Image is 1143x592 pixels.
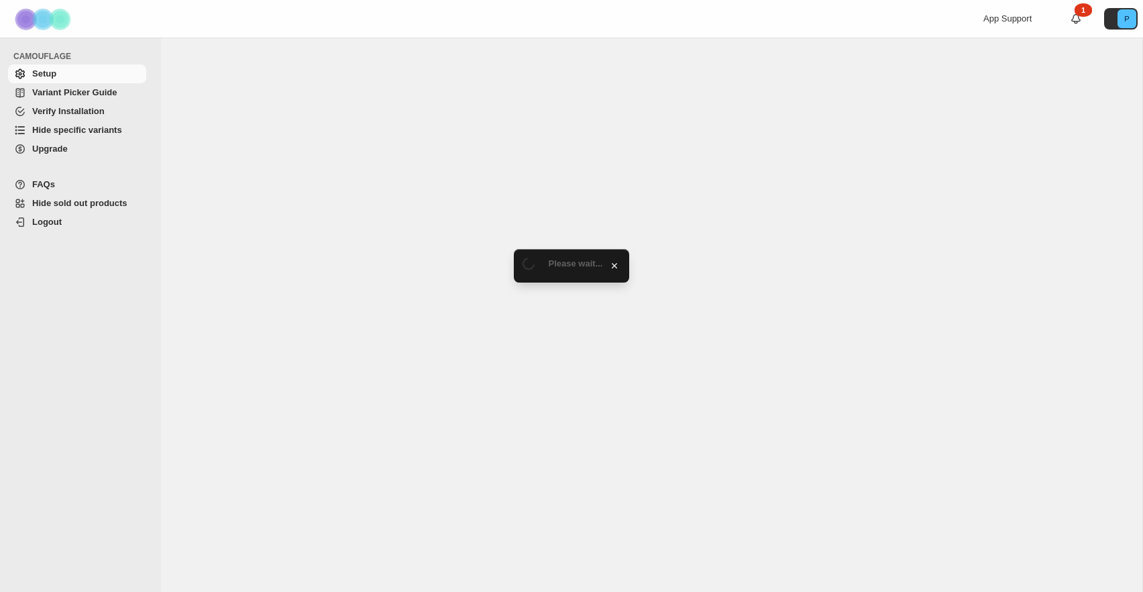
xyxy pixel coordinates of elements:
[1118,9,1136,28] span: Avatar with initials P
[549,258,603,268] span: Please wait...
[1124,15,1129,23] text: P
[1075,3,1092,17] div: 1
[32,106,105,116] span: Verify Installation
[8,213,146,232] a: Logout
[983,13,1032,23] span: App Support
[32,87,117,97] span: Variant Picker Guide
[32,125,122,135] span: Hide specific variants
[11,1,78,38] img: Camouflage
[32,217,62,227] span: Logout
[8,64,146,83] a: Setup
[13,51,152,62] span: CAMOUFLAGE
[8,194,146,213] a: Hide sold out products
[1069,12,1083,26] a: 1
[32,179,55,189] span: FAQs
[8,140,146,158] a: Upgrade
[8,83,146,102] a: Variant Picker Guide
[32,144,68,154] span: Upgrade
[8,121,146,140] a: Hide specific variants
[8,175,146,194] a: FAQs
[8,102,146,121] a: Verify Installation
[1104,8,1138,30] button: Avatar with initials P
[32,68,56,79] span: Setup
[32,198,127,208] span: Hide sold out products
